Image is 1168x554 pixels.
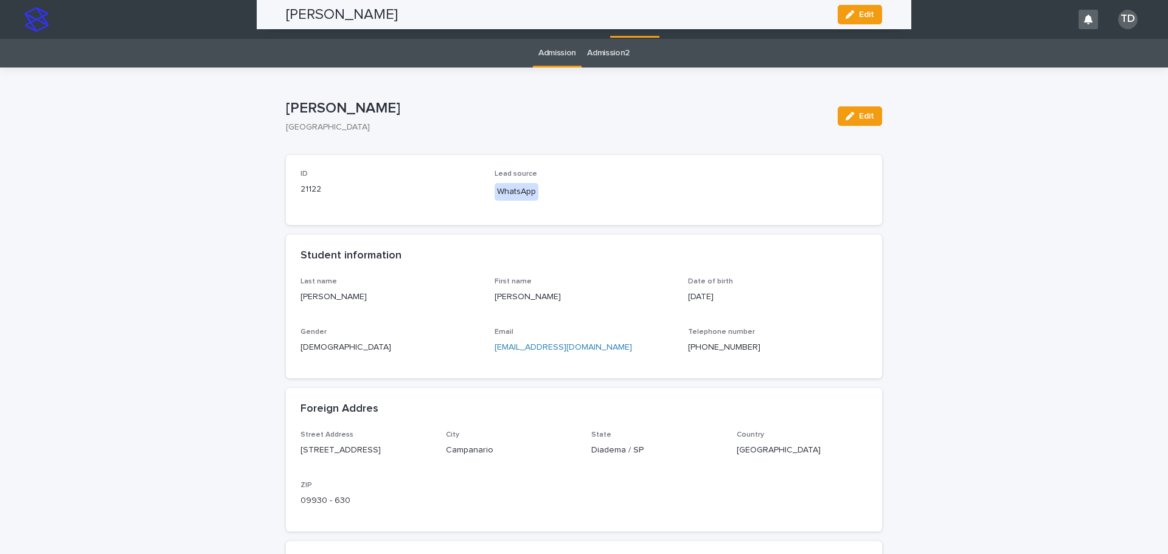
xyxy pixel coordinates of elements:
p: 21122 [301,183,480,196]
a: Admission [538,39,576,68]
span: Street Address [301,431,353,438]
span: City [446,431,459,438]
span: State [591,431,611,438]
span: Country [737,431,764,438]
p: [PERSON_NAME] [495,291,674,303]
p: [PERSON_NAME] [286,100,828,117]
p: Diadema / SP [591,444,722,457]
span: First name [495,278,532,285]
span: Lead source [495,170,537,178]
span: ZIP [301,482,312,489]
span: Telephone number [688,328,755,336]
span: Edit [859,112,874,120]
span: Email [495,328,513,336]
img: stacker-logo-s-only.png [24,7,49,32]
h2: Foreign Addres [301,403,378,416]
p: [GEOGRAPHIC_DATA] [286,122,823,133]
button: Edit [838,106,882,126]
p: 09930 - 630 [301,494,431,507]
p: Campanario [446,444,577,457]
span: Gender [301,328,327,336]
span: ID [301,170,308,178]
span: Last name [301,278,337,285]
div: TD [1118,10,1138,29]
div: WhatsApp [495,183,538,201]
a: [PHONE_NUMBER] [688,343,760,351]
h2: Student information [301,249,401,263]
p: [PERSON_NAME] [301,291,480,303]
p: [GEOGRAPHIC_DATA] [737,444,867,457]
a: [EMAIL_ADDRESS][DOMAIN_NAME] [495,343,632,351]
p: [DATE] [688,291,867,303]
p: [STREET_ADDRESS] [301,444,431,457]
a: Admission2 [587,39,630,68]
p: [DEMOGRAPHIC_DATA] [301,341,480,354]
span: Date of birth [688,278,733,285]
